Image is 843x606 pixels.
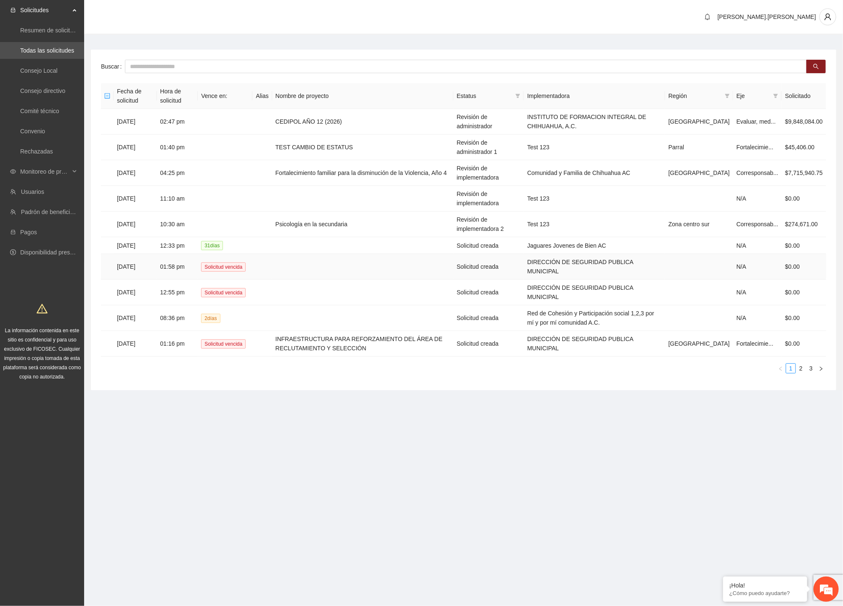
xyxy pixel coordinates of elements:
[453,280,524,305] td: Solicitud creada
[514,90,522,102] span: filter
[252,83,272,109] th: Alias
[524,109,665,135] td: INSTITUTO DE FORMACION INTEGRAL DE CHIHUAHUA, A.C.
[782,135,826,160] td: $45,406.00
[201,339,246,349] span: Solicitud vencida
[816,363,826,373] li: Next Page
[148,149,157,158] em: Cerrar
[114,331,157,357] td: [DATE]
[786,363,796,373] li: 1
[737,91,770,101] span: Eje
[778,366,783,371] span: left
[453,237,524,254] td: Solicitud creada
[114,109,157,135] td: [DATE]
[786,364,795,373] a: 1
[819,8,836,25] button: user
[272,135,453,160] td: TEST CAMBIO DE ESTATUS
[806,364,816,373] a: 3
[776,363,786,373] li: Previous Page
[718,13,816,20] span: [PERSON_NAME].[PERSON_NAME]
[76,169,89,182] span: Neutro
[86,228,126,235] a: haga clic aquí.
[782,331,826,357] td: $0.00
[524,212,665,237] td: Test 123
[157,237,198,254] td: 12:33 pm
[272,109,453,135] td: CEDIPOL AÑO 12 (2026)
[453,212,524,237] td: Revisión de implementadora 2
[782,280,826,305] td: $0.00
[524,186,665,212] td: Test 123
[453,331,524,357] td: Solicitud creada
[453,135,524,160] td: Revisión de administrador 1
[729,590,801,596] p: ¿Cómo puedo ayudarte?
[453,254,524,280] td: Solicitud creada
[114,83,157,109] th: Fecha de solicitud
[114,305,157,331] td: [DATE]
[10,169,16,175] span: eye
[114,135,157,160] td: [DATE]
[782,160,826,186] td: $7,715,940.75
[453,305,524,331] td: Solicitud creada
[737,340,774,347] span: Fortalecimie...
[157,135,198,160] td: 01:40 pm
[52,169,65,182] span: Triste
[99,169,112,182] span: Satisfecho
[782,186,826,212] td: $0.00
[701,13,714,20] span: bell
[723,90,732,102] span: filter
[138,4,158,24] div: Minimizar ventana de chat en vivo
[15,158,149,165] div: Comparta su valoración y comentarios
[665,109,733,135] td: [GEOGRAPHIC_DATA]
[453,160,524,186] td: Revisión de implementadora
[157,254,198,280] td: 01:58 pm
[20,249,92,256] a: Disponibilidad presupuestal
[272,331,453,357] td: INFRAESTRUCTURA PARA REFORZAMIENTO DEL ÁREA DE RECLUTAMIENTO Y SELECCIÓN
[157,212,198,237] td: 10:30 am
[820,13,836,21] span: user
[771,90,780,102] span: filter
[21,188,44,195] a: Usuarios
[782,305,826,331] td: $0.00
[114,186,157,212] td: [DATE]
[524,254,665,280] td: DIRECCIÓN DE SEGURIDAD PUBLICA MUNICIPAL
[453,109,524,135] td: Revisión de administrador
[114,237,157,254] td: [DATE]
[524,280,665,305] td: DIRECCIÓN DE SEGURIDAD PUBLICA MUNICIPAL
[665,331,733,357] td: [GEOGRAPHIC_DATA]
[11,105,45,121] div: 4:58 PM
[157,305,198,331] td: 08:36 pm
[733,237,782,254] td: N/A
[272,212,453,237] td: Psicología en la secundaria
[20,47,74,54] a: Todas las solicitudes
[524,160,665,186] td: Comunidad y Familia de Chihuahua AC
[813,64,819,70] span: search
[19,129,146,144] div: [PERSON_NAME] ha terminado esta sesión de chat 9:09 PM
[524,83,665,109] th: Implementadora
[157,160,198,186] td: 04:25 pm
[272,83,453,109] th: Nombre de proyecto
[737,169,779,176] span: Corresponsab...
[3,328,81,380] span: La información contenida en este sitio es confidencial y para uso exclusivo de FICOSEC. Cualquier...
[20,2,70,19] span: Solicitudes
[157,109,198,135] td: 02:47 pm
[796,364,806,373] a: 2
[114,254,157,280] td: [DATE]
[201,314,220,323] span: 2 día s
[21,209,83,215] a: Padrón de beneficiarios
[201,262,246,272] span: Solicitud vencida
[729,582,801,589] div: ¡Hola!
[524,305,665,331] td: Red de Cohesión y Participación social 1,2,3 por mí y por mí comunidad A.C.
[816,363,826,373] button: right
[782,237,826,254] td: $0.00
[457,91,512,101] span: Estatus
[101,60,125,73] label: Buscar
[157,186,198,212] td: 11:10 am
[19,217,146,266] div: Su sesión de chat ha terminado. Si desea continuar el chat,
[725,93,730,98] span: filter
[782,212,826,237] td: $274,671.00
[10,7,16,13] span: inbox
[157,280,198,305] td: 12:55 pm
[157,331,198,357] td: 01:16 pm
[198,83,252,109] th: Vence en:
[737,118,776,125] span: Evaluar, med...
[773,93,778,98] span: filter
